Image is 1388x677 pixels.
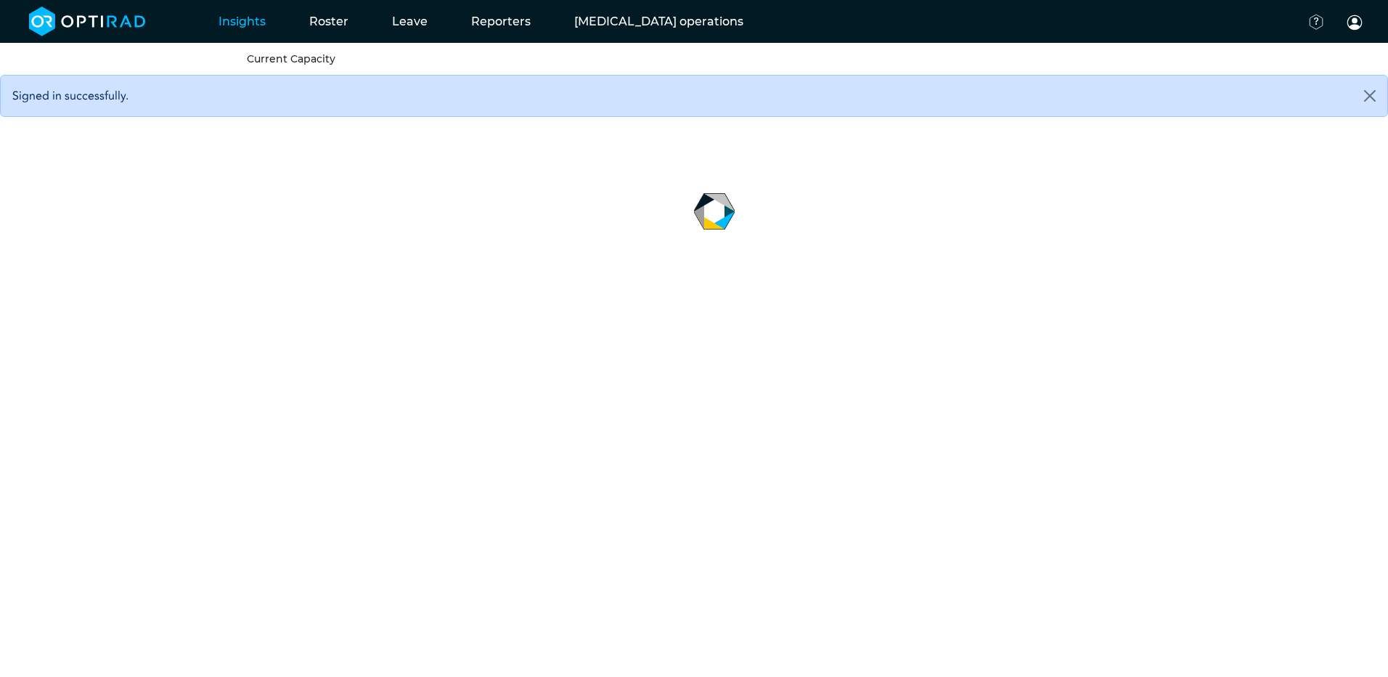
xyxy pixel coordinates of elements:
button: Close [1352,76,1387,116]
img: brand-opti-rad-logos-blue-and-white-d2f68631ba2948856bd03f2d395fb146ddc8fb01b4b6e9315ea85fa773367... [29,7,146,36]
a: Current Capacity [247,52,335,65]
